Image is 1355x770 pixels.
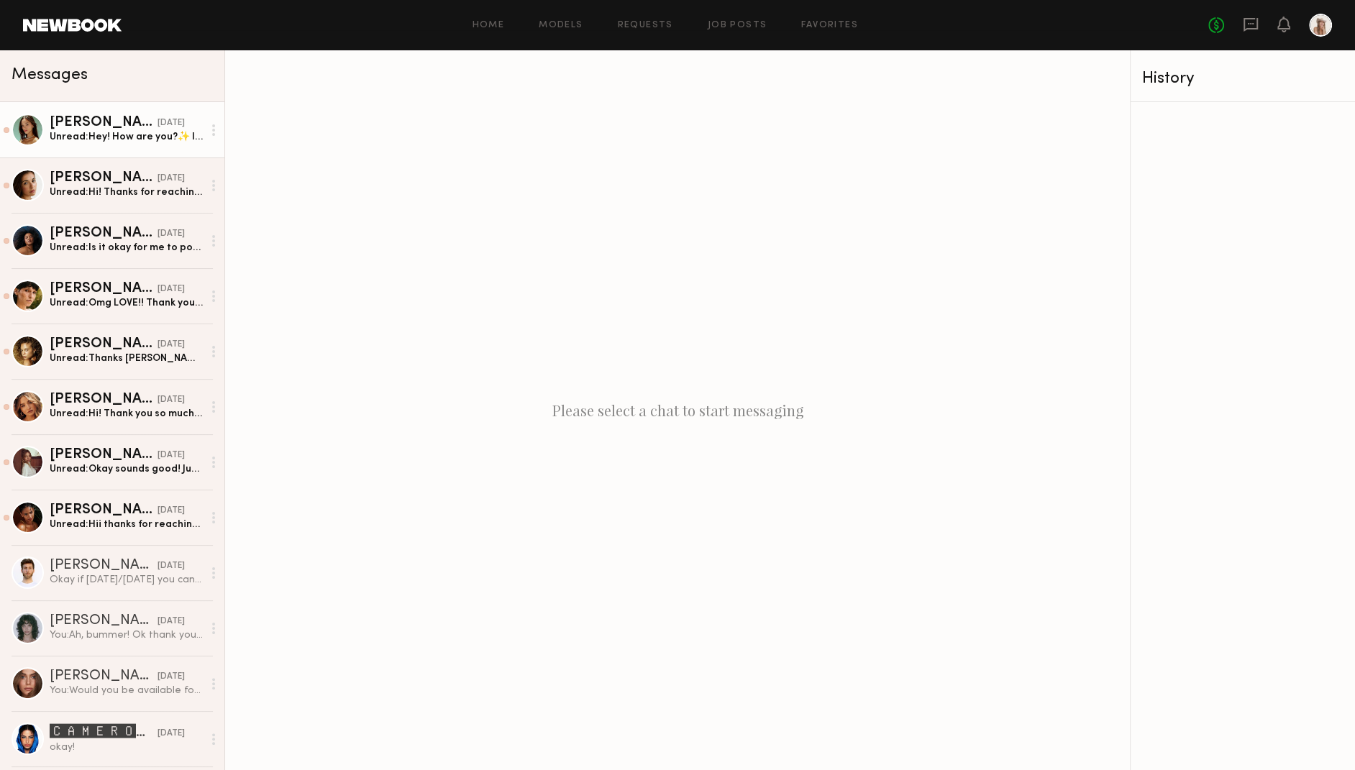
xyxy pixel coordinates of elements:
[1142,70,1343,87] div: History
[158,615,185,628] div: [DATE]
[158,283,185,296] div: [DATE]
[50,741,203,754] div: okay!
[12,67,88,83] span: Messages
[225,50,1130,770] div: Please select a chat to start messaging
[158,559,185,573] div: [DATE]
[158,670,185,684] div: [DATE]
[50,130,203,144] div: Unread: Hey! How are you?✨ I am available! My rate is 110 an hour, so 220 :)
[50,684,203,697] div: You: Would you be available for a 1h shoot with a nail polish brand on Weds 7/23?
[50,614,158,628] div: [PERSON_NAME]
[50,669,158,684] div: [PERSON_NAME]
[50,503,158,518] div: [PERSON_NAME]
[50,407,203,421] div: Unread: Hi! Thank you so much for reaching out! Unfortunately I will be out of town from the 27th...
[158,449,185,462] div: [DATE]
[801,21,858,30] a: Favorites
[539,21,583,30] a: Models
[158,116,185,130] div: [DATE]
[158,393,185,407] div: [DATE]
[473,21,505,30] a: Home
[158,227,185,241] div: [DATE]
[50,185,203,199] div: Unread: Hi! Thanks for reaching out :) I’d love to — I have another shoot the 29th but it’s only ...
[50,723,158,741] div: 🅲🅰🅼🅴🆁🅾🅽 🆂.
[50,462,203,476] div: Unread: Okay sounds good! Just let me know!
[50,116,158,130] div: [PERSON_NAME]
[50,393,158,407] div: [PERSON_NAME]
[158,727,185,741] div: [DATE]
[50,241,203,255] div: Unread: Is it okay for me to post behind the scenes photos?
[50,518,203,531] div: Unread: Hii thanks for reaching out! Yes I’m avail :)
[50,171,158,185] div: [PERSON_NAME]
[158,172,185,185] div: [DATE]
[50,573,203,587] div: Okay if [DATE]/[DATE] you can leave it somewhere I can grab it that would be appreciated👌🏻
[50,628,203,642] div: You: Ah, bummer! Ok thank you for letting us know.
[618,21,673,30] a: Requests
[50,282,158,296] div: [PERSON_NAME]
[50,226,158,241] div: [PERSON_NAME]
[50,296,203,310] div: Unread: Omg LOVE!! Thank you so much!! xx
[158,338,185,352] div: [DATE]
[50,337,158,352] div: [PERSON_NAME]
[158,504,185,518] div: [DATE]
[50,352,203,365] div: Unread: Thanks [PERSON_NAME]!!
[50,559,158,573] div: [PERSON_NAME]
[50,448,158,462] div: [PERSON_NAME]
[708,21,767,30] a: Job Posts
